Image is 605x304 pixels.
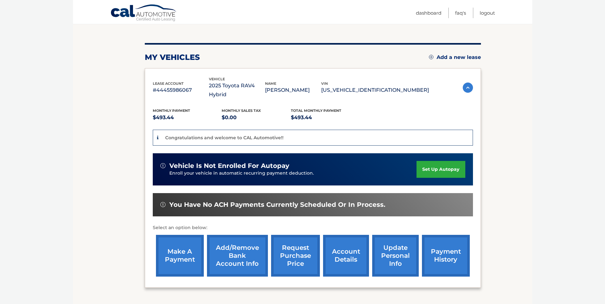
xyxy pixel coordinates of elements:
a: FAQ's [455,8,466,18]
span: vin [321,81,328,86]
span: Monthly Payment [153,108,190,113]
a: Cal Automotive [110,4,177,23]
a: request purchase price [271,235,320,277]
a: Add a new lease [429,54,481,61]
a: update personal info [372,235,419,277]
span: vehicle [209,77,225,81]
span: vehicle is not enrolled for autopay [169,162,289,170]
span: lease account [153,81,184,86]
img: alert-white.svg [160,163,166,168]
img: accordion-active.svg [463,83,473,93]
a: Logout [480,8,495,18]
p: Congratulations and welcome to CAL Automotive!! [165,135,284,141]
span: You have no ACH payments currently scheduled or in process. [169,201,385,209]
img: alert-white.svg [160,202,166,207]
p: $493.44 [291,113,360,122]
p: Select an option below: [153,224,473,232]
a: payment history [422,235,470,277]
img: add.svg [429,55,433,59]
a: account details [323,235,369,277]
p: 2025 Toyota RAV4 Hybrid [209,81,265,99]
p: [PERSON_NAME] [265,86,321,95]
p: #44455986067 [153,86,209,95]
p: $493.44 [153,113,222,122]
span: name [265,81,276,86]
p: Enroll your vehicle in automatic recurring payment deduction. [169,170,417,177]
a: set up autopay [417,161,465,178]
p: [US_VEHICLE_IDENTIFICATION_NUMBER] [321,86,429,95]
a: make a payment [156,235,204,277]
h2: my vehicles [145,53,200,62]
span: Total Monthly Payment [291,108,341,113]
span: Monthly sales Tax [222,108,261,113]
a: Dashboard [416,8,441,18]
a: Add/Remove bank account info [207,235,268,277]
p: $0.00 [222,113,291,122]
